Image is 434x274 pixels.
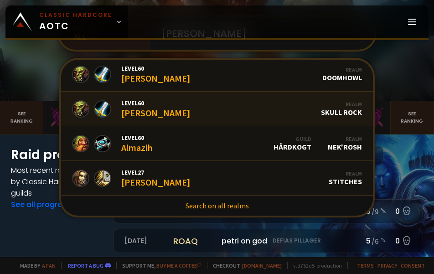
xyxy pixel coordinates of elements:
[322,66,362,82] div: Doomhowl
[113,229,423,253] a: [DATE]roaqpetri on godDefias Pillager5 /60
[121,99,190,107] span: Level 60
[15,262,56,269] span: Made by
[156,262,201,269] a: Buy me a coffee
[39,11,112,33] span: AOTC
[61,196,373,216] a: Search on all realms
[357,262,374,269] a: Terms
[49,107,124,116] div: Mak'Gora
[328,135,362,151] div: Nek'Rosh
[121,168,190,188] div: [PERSON_NAME]
[274,135,311,151] div: Hårdkogt
[321,101,362,117] div: Skull Rock
[287,262,342,269] span: v. d752d5 - production
[116,262,201,269] span: Support me,
[39,11,112,19] small: Classic Hardcore
[377,262,397,269] a: Privacy
[5,5,128,38] a: Classic HardcoreAOTC
[401,262,425,269] a: Consent
[121,134,153,153] div: Almazih
[242,262,282,269] a: [DOMAIN_NAME]
[274,135,311,142] div: Guild
[61,57,373,92] a: Level60[PERSON_NAME]RealmDoomhowl
[321,101,362,108] div: Realm
[11,145,102,165] h1: Raid progress
[121,99,190,119] div: [PERSON_NAME]
[61,161,373,196] a: Level27[PERSON_NAME]RealmStitches
[61,126,373,161] a: Level60AlmazihGuildHårdkogtRealmNek'Rosh
[43,101,130,134] a: Mak'Gora#2Rivench100
[68,262,103,269] a: Report a bug
[11,165,102,199] h4: Most recent raid cleaned by Classic Hardcore guilds
[42,262,56,269] a: a fan
[61,92,373,126] a: Level60[PERSON_NAME]RealmSkull Rock
[121,64,190,84] div: [PERSON_NAME]
[322,66,362,73] div: Realm
[391,101,434,134] a: Seeranking
[11,199,70,210] a: See all progress
[121,134,153,142] span: Level 60
[121,64,190,72] span: Level 60
[329,170,362,177] div: Realm
[329,170,362,186] div: Stitches
[121,168,190,176] span: Level 27
[328,135,362,142] div: Realm
[207,262,282,269] span: Checkout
